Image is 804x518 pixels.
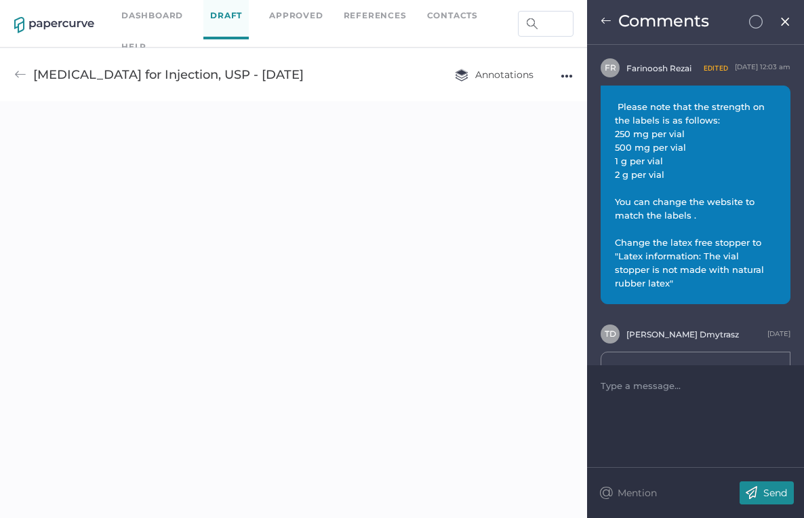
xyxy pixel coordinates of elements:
[518,11,574,37] input: Search Workspace
[597,481,662,504] button: @Mention
[14,69,26,81] img: back-arrow-grey.72011ae3.svg
[455,69,468,81] img: annotation-layers.cc6d0e6b.svg
[740,481,794,504] button: Send
[121,39,146,54] div: help
[269,8,323,23] a: Approved
[121,8,183,23] a: Dashboard
[618,487,657,499] p: Mention
[441,62,547,88] button: Annotations
[626,329,739,339] span: [PERSON_NAME] Dmytrasz
[561,67,573,86] div: ●●●
[615,101,767,289] span: Please note that the strength on the labels is as follows: 250 mg per vial 500 mg per vial 1 g pe...
[33,62,304,88] div: [MEDICAL_DATA] for Injection, USP - [DATE]
[749,15,763,29] img: icn-comment-not-resolved.7e303350.svg
[527,18,538,29] img: search.bf03fe8b.svg
[427,8,478,23] a: Contacts
[735,61,790,73] div: [DATE] 12:03 am
[618,11,709,31] span: Comments
[767,328,790,340] div: [DATE]
[740,481,763,504] img: send-comment-button-white.4cf6322a.svg
[780,16,791,27] img: close.ba28c622.svg
[344,8,407,23] a: References
[455,69,534,81] span: Annotations
[605,329,616,339] span: T D
[626,63,691,73] span: Farinoosh Rezai
[601,16,611,26] img: left-arrow.b0b58952.svg
[14,17,94,33] img: papercurve-logo-colour.7244d18c.svg
[763,487,787,499] p: Send
[605,62,616,73] span: F R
